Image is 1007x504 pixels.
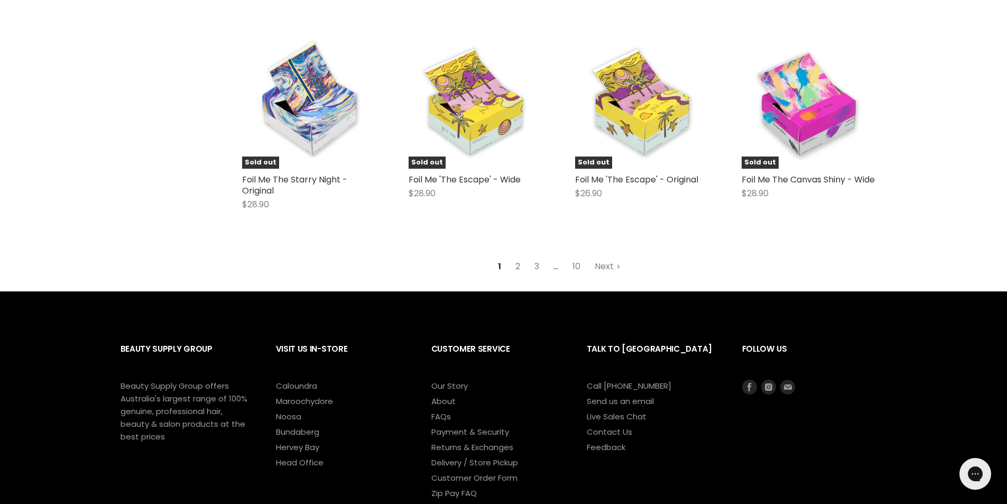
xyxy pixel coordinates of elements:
a: Caloundra [276,380,317,391]
h2: Talk to [GEOGRAPHIC_DATA] [587,336,721,380]
img: Foil Me The Canvas Shiny - Wide [742,34,876,169]
a: About [431,396,456,407]
a: Foil Me 'The Escape' - Wide [409,173,521,186]
a: Hervey Bay [276,442,319,453]
a: 2 [510,257,526,276]
a: Bundaberg [276,426,319,437]
span: ... [548,257,564,276]
a: Foil Me The Starry Night - Original [242,173,347,197]
a: Our Story [431,380,468,391]
img: Foil Me 'The Escape' - Wide [409,34,543,169]
a: Foil Me The Canvas Shiny - Wide [742,173,875,186]
span: $28.90 [742,187,769,199]
a: Live Sales Chat [587,411,646,422]
a: Call [PHONE_NUMBER] [587,380,671,391]
a: Foil Me 'The Escape' - Original [575,173,698,186]
a: Returns & Exchanges [431,442,513,453]
a: Foil Me 'The Escape' - WideSold out [409,34,543,169]
a: Payment & Security [431,426,509,437]
a: Next [589,257,626,276]
a: Send us an email [587,396,654,407]
iframe: Gorgias live chat messenger [954,454,996,493]
a: 3 [529,257,545,276]
h2: Customer Service [431,336,566,380]
span: $26.90 [575,187,602,199]
span: Sold out [575,157,612,169]
span: $28.90 [242,198,269,210]
a: Noosa [276,411,301,422]
a: Delivery / Store Pickup [431,457,518,468]
a: Foil Me The Starry Night - OriginalSold out [242,34,377,169]
img: Foil Me 'The Escape' - Original [575,34,710,169]
span: Sold out [242,157,279,169]
span: Sold out [409,157,446,169]
a: Head Office [276,457,324,468]
a: Feedback [587,442,625,453]
a: Foil Me The Canvas Shiny - WideSold out [742,34,876,169]
p: Beauty Supply Group offers Australia's largest range of 100% genuine, professional hair, beauty &... [121,380,247,443]
h2: Follow us [742,336,887,380]
a: Maroochydore [276,396,333,407]
span: 1 [492,257,507,276]
span: Sold out [742,157,779,169]
h2: Visit Us In-Store [276,336,410,380]
a: Customer Order Form [431,472,518,483]
a: Zip Pay FAQ [431,488,477,499]
span: $28.90 [409,187,436,199]
img: Foil Me The Starry Night - Original [242,34,377,169]
a: FAQs [431,411,451,422]
a: Contact Us [587,426,632,437]
a: 10 [567,257,586,276]
a: Foil Me 'The Escape' - OriginalSold out [575,34,710,169]
h2: Beauty Supply Group [121,336,255,380]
